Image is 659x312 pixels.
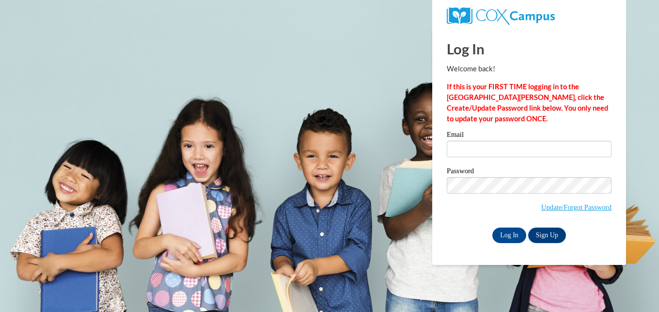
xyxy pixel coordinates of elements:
[541,203,612,211] a: Update/Forgot Password
[447,131,612,141] label: Email
[492,228,526,243] input: Log In
[447,64,612,74] p: Welcome back!
[447,167,612,177] label: Password
[528,228,566,243] a: Sign Up
[447,82,608,123] strong: If this is your FIRST TIME logging in to the [GEOGRAPHIC_DATA][PERSON_NAME], click the Create/Upd...
[447,11,555,19] a: COX Campus
[447,7,555,25] img: COX Campus
[447,39,612,59] h1: Log In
